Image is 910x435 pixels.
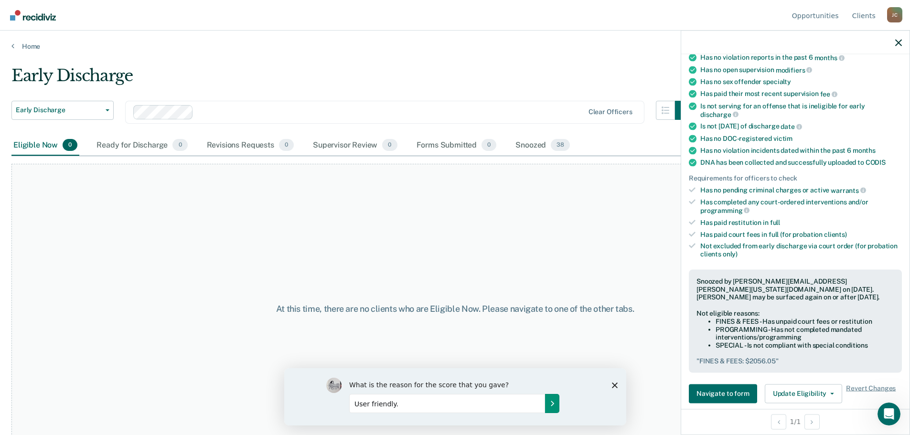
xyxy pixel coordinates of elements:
[689,174,902,182] div: Requirements for officers to check
[10,10,56,21] img: Recidiviz
[63,139,77,151] span: 0
[773,134,792,142] span: victim
[804,414,820,429] button: Next Opportunity
[716,341,894,350] li: SPECIAL - Is not compliant with special conditions
[482,139,496,151] span: 0
[589,108,632,116] div: Clear officers
[700,198,902,214] div: Has completed any court-ordered interventions and/or
[723,250,738,258] span: only)
[700,134,902,142] div: Has no DOC-registered
[700,158,902,166] div: DNA has been collected and successfully uploaded to
[234,304,677,314] div: At this time, there are no clients who are Eligible Now. Please navigate to one of the other tabs.
[716,325,894,341] li: PROGRAMMING - Has not completed mandated interventions/programming
[700,206,749,214] span: programming
[205,135,296,156] div: Revisions Requests
[514,135,572,156] div: Snoozed
[95,135,189,156] div: Ready for Discharge
[700,146,902,154] div: Has no violation incidents dated within the past 6
[700,218,902,226] div: Has paid restitution in
[771,414,786,429] button: Previous Opportunity
[700,65,902,74] div: Has no open supervision
[820,90,837,98] span: fee
[415,135,499,156] div: Forms Submitted
[172,139,187,151] span: 0
[284,368,626,425] iframe: Survey by Kim from Recidiviz
[700,242,902,258] div: Not excluded from early discharge via court order (for probation clients
[846,384,896,403] span: Revert Changes
[700,53,902,62] div: Has no violation reports in the past 6
[878,403,900,425] iframe: Intercom live chat
[11,42,899,51] a: Home
[824,230,847,238] span: clients)
[700,230,902,238] div: Has paid court fees in full (for probation
[11,66,694,93] div: Early Discharge
[279,139,294,151] span: 0
[700,78,902,86] div: Has no sex offender
[696,277,894,301] div: Snoozed by [PERSON_NAME][EMAIL_ADDRESS][PERSON_NAME][US_STATE][DOMAIN_NAME] on [DATE]. [PERSON_NA...
[700,186,902,194] div: Has no pending criminal charges or active
[11,135,79,156] div: Eligible Now
[781,123,802,130] span: date
[551,139,570,151] span: 38
[696,309,894,318] div: Not eligible reasons:
[853,146,876,154] span: months
[689,384,761,403] a: Navigate to form link
[382,139,397,151] span: 0
[763,78,791,85] span: specialty
[16,106,102,114] span: Early Discharge
[700,102,902,118] div: Is not serving for an offense that is ineligible for early
[866,158,886,166] span: CODIS
[716,317,894,325] li: FINES & FEES - Has unpaid court fees or restitution
[700,90,902,98] div: Has paid their most recent supervision
[700,110,739,118] span: discharge
[311,135,399,156] div: Supervisor Review
[776,66,813,74] span: modifiers
[700,122,902,131] div: Is not [DATE] of discharge
[681,409,910,434] div: 1 / 1
[814,53,845,61] span: months
[770,218,780,226] span: full
[887,7,902,22] div: J C
[887,7,902,22] button: Profile dropdown button
[696,357,894,365] pre: " FINES & FEES: $2056.05 "
[831,186,866,194] span: warrants
[689,384,757,403] button: Navigate to form
[765,384,842,403] button: Update Eligibility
